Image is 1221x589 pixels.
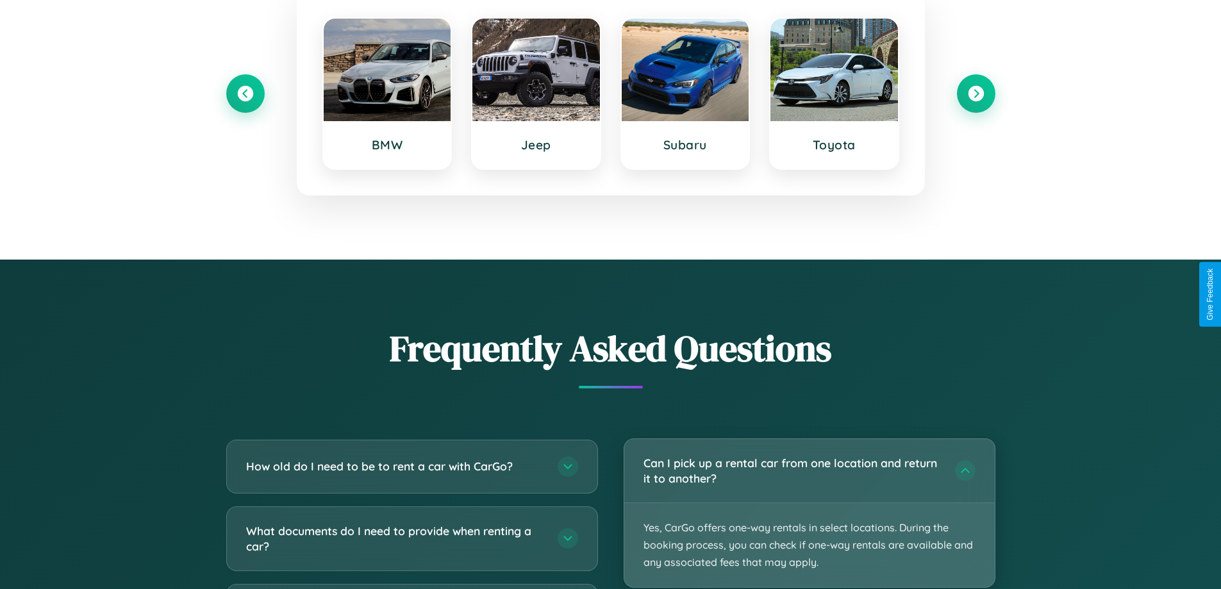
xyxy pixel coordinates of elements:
h3: Jeep [485,137,587,153]
h3: Can I pick up a rental car from one location and return it to another? [644,455,942,486]
h3: Subaru [635,137,736,153]
div: Give Feedback [1206,269,1215,320]
h2: Frequently Asked Questions [226,324,995,373]
h3: BMW [336,137,438,153]
h3: What documents do I need to provide when renting a car? [246,523,545,554]
h3: Toyota [783,137,885,153]
h3: How old do I need to be to rent a car with CarGo? [246,458,545,474]
p: Yes, CarGo offers one-way rentals in select locations. During the booking process, you can check ... [624,503,995,588]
